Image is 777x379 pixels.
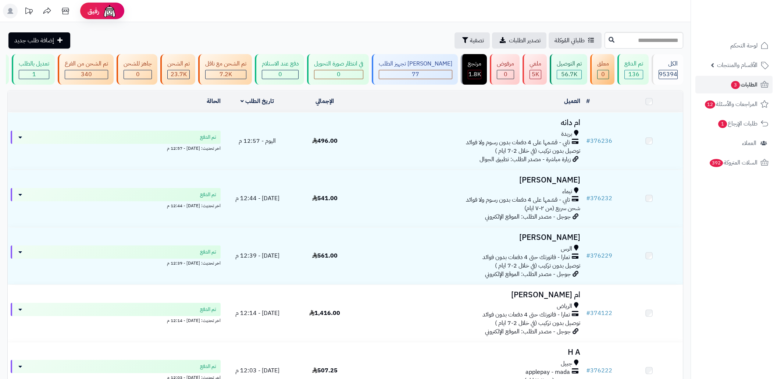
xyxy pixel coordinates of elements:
div: معلق [597,60,609,68]
span: 5K [532,70,539,79]
span: لوحة التحكم [730,40,758,51]
span: # [586,137,590,145]
span: جوجل - مصدر الطلب: الموقع الإلكتروني [485,327,571,336]
span: رفيق [88,7,99,15]
span: تيماء [562,187,572,196]
a: في انتظار صورة التحويل 0 [306,54,370,85]
button: تصفية [455,32,490,49]
span: 340 [81,70,92,79]
span: 0 [278,70,282,79]
span: طلبات الإرجاع [717,118,758,129]
a: تم الشحن من الفرع 340 [56,54,115,85]
span: الرياض [557,302,572,311]
span: تمارا - فاتورتك حتى 4 دفعات بدون فوائد [482,253,570,262]
span: الطلبات [730,79,758,90]
span: 1 [718,120,727,128]
span: 56.7K [561,70,577,79]
a: دفع عند الاستلام 0 [253,54,306,85]
a: تاريخ الطلب [240,97,274,106]
a: الإجمالي [316,97,334,106]
a: الكل95394 [650,54,685,85]
span: # [586,194,590,203]
a: تم الشحن 23.7K [159,54,197,85]
span: applepay - mada [525,368,570,376]
div: 0 [314,70,363,79]
span: 95394 [659,70,677,79]
span: [DATE] - 12:39 م [235,251,279,260]
h3: ام [PERSON_NAME] [361,291,580,299]
span: # [586,309,590,318]
span: تابي - قسّمها على 4 دفعات بدون رسوم ولا فوائد [466,138,570,147]
span: 561.00 [312,251,338,260]
div: [PERSON_NAME] تجهيز الطلب [379,60,452,68]
span: تمارا - فاتورتك حتى 4 دفعات بدون فوائد [482,311,570,319]
div: تم الدفع [624,60,643,68]
div: 23696 [168,70,189,79]
div: 0 [497,70,514,79]
span: تابي - قسّمها على 4 دفعات بدون رسوم ولا فوائد [466,196,570,204]
img: ai-face.png [102,4,117,18]
a: تم الشحن مع ناقل 7.2K [197,54,253,85]
span: 23.7K [171,70,187,79]
span: توصيل بدون تركيب (في خلال 2-7 ايام ) [495,319,580,327]
a: الطلبات3 [695,76,773,93]
a: طلبات الإرجاع1 [695,115,773,132]
a: جاهز للشحن 0 [115,54,159,85]
span: تم الدفع [200,248,216,256]
span: زيارة مباشرة - مصدر الطلب: تطبيق الجوال [480,155,571,164]
span: تم الدفع [200,134,216,141]
div: الكل [659,60,678,68]
a: تم الدفع 136 [616,54,650,85]
span: [DATE] - 12:03 م [235,366,279,375]
div: تم الشحن [167,60,190,68]
a: مرتجع 1.8K [459,54,488,85]
a: العميل [564,97,580,106]
span: 7.2K [220,70,232,79]
span: 507.25 [312,366,338,375]
h3: ام دانه [361,118,580,127]
div: 1 [19,70,49,79]
div: اخر تحديث: [DATE] - 12:14 م [11,316,221,324]
div: 56719 [557,70,581,79]
span: الأقسام والمنتجات [717,60,758,70]
span: 392 [710,159,723,167]
a: [PERSON_NAME] تجهيز الطلب 77 [370,54,459,85]
div: 340 [65,70,108,79]
a: #376222 [586,366,612,375]
div: جاهز للشحن [124,60,152,68]
a: إضافة طلب جديد [8,32,70,49]
div: مرتجع [468,60,481,68]
a: #374122 [586,309,612,318]
a: تصدير الطلبات [492,32,546,49]
span: طلباتي المُوكلة [555,36,585,45]
div: تم التوصيل [557,60,582,68]
span: توصيل بدون تركيب (في خلال 2-7 ايام ) [495,146,580,155]
span: # [586,366,590,375]
span: شحن سريع (من ٢-٧ ايام) [524,204,580,213]
a: تعديل بالطلب 1 [10,54,56,85]
span: تم الدفع [200,306,216,313]
span: بريدة [561,130,572,138]
span: العملاء [742,138,756,148]
span: السلات المتروكة [709,157,758,168]
span: 0 [601,70,605,79]
div: ملغي [530,60,541,68]
span: الرس [561,245,572,253]
span: 136 [628,70,639,79]
span: # [586,251,590,260]
a: المراجعات والأسئلة12 [695,95,773,113]
a: # [586,97,590,106]
div: تم الشحن مع ناقل [205,60,246,68]
a: السلات المتروكة392 [695,154,773,171]
div: مرفوض [497,60,514,68]
div: اخر تحديث: [DATE] - 12:57 م [11,144,221,152]
div: اخر تحديث: [DATE] - 12:39 م [11,259,221,266]
div: 0 [124,70,152,79]
span: إضافة طلب جديد [14,36,54,45]
span: جبيل [561,359,572,368]
a: تم التوصيل 56.7K [548,54,589,85]
div: 0 [262,70,298,79]
div: 7223 [206,70,246,79]
div: 77 [379,70,452,79]
span: 0 [504,70,507,79]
